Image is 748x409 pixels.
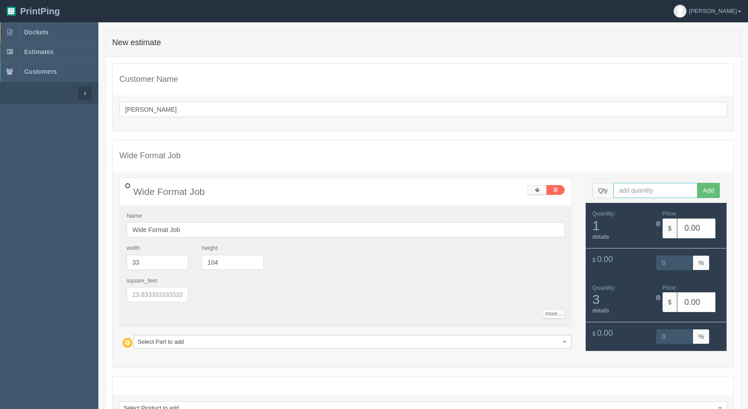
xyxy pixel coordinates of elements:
[597,329,613,337] span: 0.00
[592,292,650,307] span: 3
[592,210,616,217] span: Quantity:
[662,218,677,239] span: $
[662,292,677,312] span: $
[592,307,609,314] a: details
[662,210,677,217] span: Price:
[24,48,54,55] span: Estimates
[674,5,686,17] img: avatar_default-7531ab5dedf162e01f1e0bb0964e6a185e93c5c22dfe317fb01d7f8cd2b1632c.jpg
[662,284,677,291] span: Price:
[112,38,734,47] h4: New estimate
[134,335,571,349] a: Select Part to add
[693,255,710,270] span: %
[592,330,596,337] span: $
[127,212,142,220] label: Name
[597,255,613,264] span: 0.00
[127,287,188,302] input: 23.833333333333332
[693,329,710,344] span: %
[133,186,205,197] span: Wide Format Job
[592,233,609,240] a: details
[24,29,48,36] span: Dockets
[592,284,616,291] span: Quantity:
[592,183,613,198] span: Qty
[138,336,559,348] span: Select Part to add
[119,75,727,84] h4: Customer Name
[592,257,596,263] span: $
[697,183,720,198] button: Add
[24,68,57,75] span: Customers
[7,7,16,16] img: logo-3e63b451c926e2ac314895c53de4908e5d424f24456219fb08d385ab2e579770.png
[127,222,565,237] input: Name
[542,309,564,319] a: more...
[127,277,157,285] label: square_feet
[119,152,727,160] h4: Wide Format Job
[127,244,140,253] label: width
[613,183,698,198] input: add quantity
[202,244,217,253] label: height
[592,218,650,233] span: 1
